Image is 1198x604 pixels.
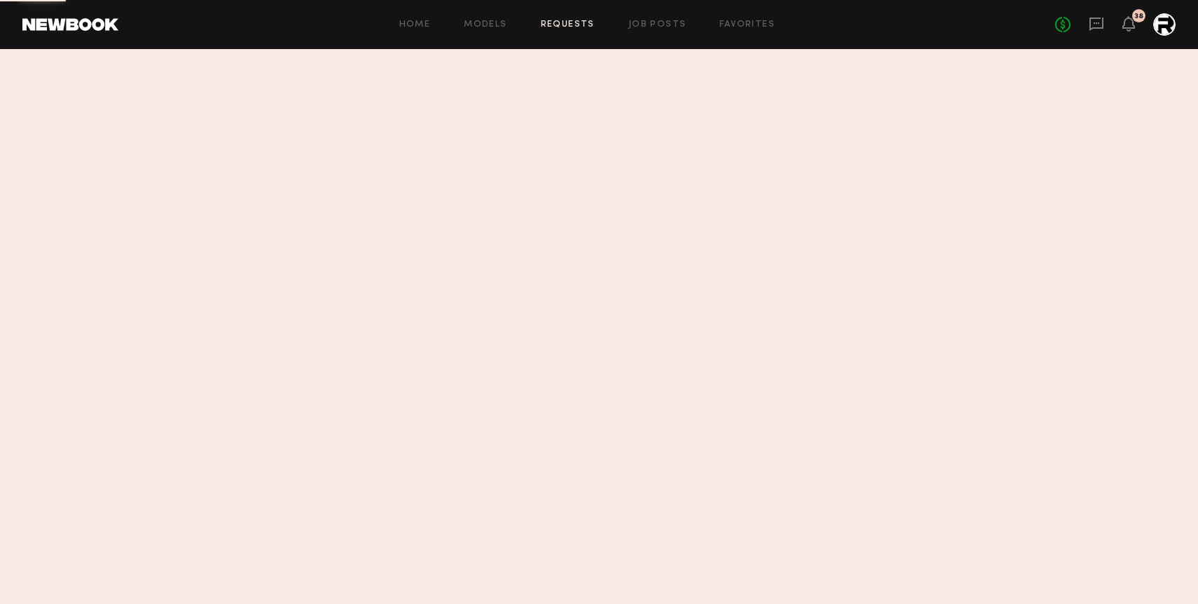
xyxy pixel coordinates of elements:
div: 38 [1134,13,1143,20]
a: Favorites [720,20,775,29]
a: Home [399,20,431,29]
a: Requests [541,20,595,29]
a: Job Posts [628,20,687,29]
a: Models [464,20,507,29]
